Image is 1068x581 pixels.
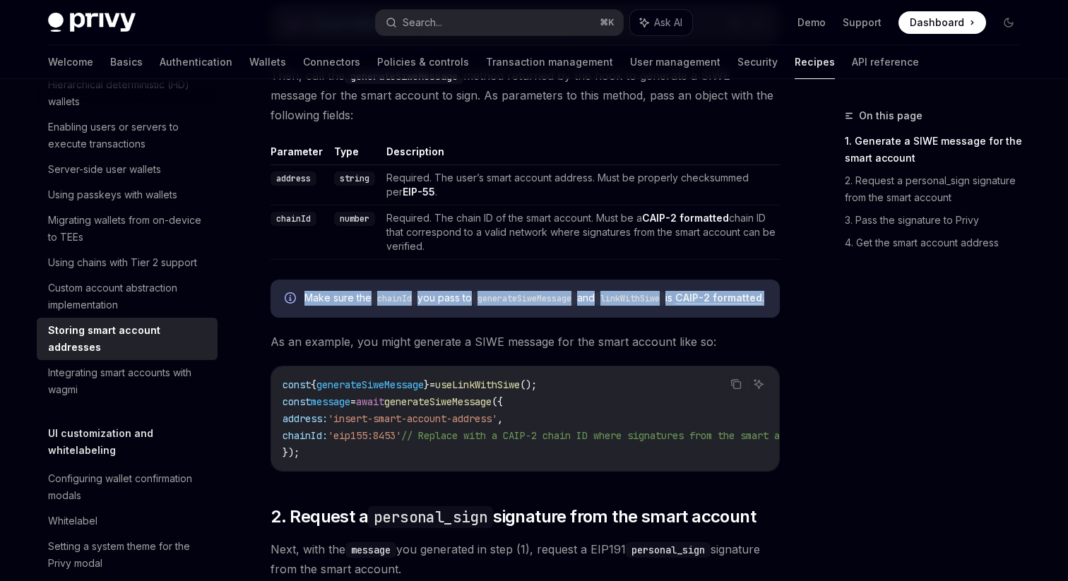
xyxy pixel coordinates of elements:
[381,165,780,205] td: Required. The user’s smart account address. Must be properly checksummed per .
[997,11,1020,34] button: Toggle dark mode
[626,542,711,558] code: personal_sign
[368,506,493,528] code: personal_sign
[271,66,780,125] span: Then, call the method returned by the hook to generate a SIWE message for the smart account to si...
[311,395,350,408] span: message
[384,395,492,408] span: generateSiweMessage
[492,395,503,408] span: ({
[37,157,218,182] a: Server-side user wallets
[859,107,922,124] span: On this page
[48,212,209,246] div: Migrating wallets from on-device to TEEs
[48,161,161,178] div: Server-side user wallets
[749,375,768,393] button: Ask AI
[424,378,429,391] span: }
[845,169,1031,209] a: 2. Request a personal_sign signature from the smart account
[48,322,209,356] div: Storing smart account addresses
[283,412,328,425] span: address:
[372,292,417,306] code: chainId
[303,45,360,79] a: Connectors
[249,45,286,79] a: Wallets
[429,378,435,391] span: =
[37,182,218,208] a: Using passkeys with wallets
[630,10,692,35] button: Ask AI
[377,45,469,79] a: Policies & controls
[898,11,986,34] a: Dashboard
[311,378,316,391] span: {
[37,114,218,157] a: Enabling users or servers to execute transactions
[37,466,218,508] a: Configuring wallet confirmation modals
[316,378,424,391] span: generateSiweMessage
[845,232,1031,254] a: 4. Get the smart account address
[48,13,136,32] img: dark logo
[271,505,756,528] span: 2. Request a signature from the smart account
[283,429,328,442] span: chainId:
[48,280,209,313] div: Custom account abstraction implementation
[852,45,919,79] a: API reference
[334,212,375,226] code: number
[48,425,218,459] h5: UI customization and whitelabeling
[642,212,729,224] a: CAIP-2 formatted
[381,145,780,165] th: Description
[48,470,209,504] div: Configuring wallet confirmation modals
[600,17,615,28] span: ⌘ K
[271,332,780,352] span: As an example, you might generate a SIWE message for the smart account like so:
[283,378,311,391] span: const
[37,208,218,250] a: Migrating wallets from on-device to TEEs
[271,539,780,579] span: Next, with the you generated in step (1), request a EIP191 signature from the smart account.
[486,45,613,79] a: Transaction management
[304,291,766,306] span: Make sure the you pass to and is .
[48,119,209,152] div: Enabling users or servers to execute transactions
[403,186,435,198] a: EIP-55
[401,429,904,442] span: // Replace with a CAIP-2 chain ID where signatures from the smart account can be verified
[271,172,316,186] code: address
[48,364,209,398] div: Integrating smart accounts with wagmi
[37,534,218,576] a: Setting a system theme for the Privy modal
[271,145,328,165] th: Parameter
[737,45,778,79] a: Security
[345,542,396,558] code: message
[795,45,835,79] a: Recipes
[110,45,143,79] a: Basics
[630,45,720,79] a: User management
[37,360,218,402] a: Integrating smart accounts with wagmi
[37,318,218,360] a: Storing smart account addresses
[595,292,665,306] code: linkWithSiwe
[48,254,197,271] div: Using chains with Tier 2 support
[160,45,232,79] a: Authentication
[37,275,218,318] a: Custom account abstraction implementation
[497,412,503,425] span: ,
[285,292,299,306] svg: Info
[350,395,356,408] span: =
[48,186,177,203] div: Using passkeys with wallets
[675,292,762,304] a: CAIP-2 formatted
[472,292,577,306] code: generateSiweMessage
[328,412,497,425] span: 'insert-smart-account-address'
[283,446,299,459] span: });
[435,378,520,391] span: useLinkWithSiwe
[727,375,745,393] button: Copy the contents from the code block
[37,250,218,275] a: Using chains with Tier 2 support
[376,10,623,35] button: Search...⌘K
[328,145,381,165] th: Type
[37,508,218,534] a: Whitelabel
[271,212,316,226] code: chainId
[334,172,375,186] code: string
[403,14,442,31] div: Search...
[845,130,1031,169] a: 1. Generate a SIWE message for the smart account
[48,513,97,529] div: Whitelabel
[381,205,780,260] td: Required. The chain ID of the smart account. Must be a chain ID that correspond to a valid networ...
[797,16,826,30] a: Demo
[328,429,401,442] span: 'eip155:8453'
[356,395,384,408] span: await
[845,209,1031,232] a: 3. Pass the signature to Privy
[520,378,537,391] span: ();
[654,16,682,30] span: Ask AI
[48,538,209,572] div: Setting a system theme for the Privy modal
[910,16,964,30] span: Dashboard
[283,395,311,408] span: const
[843,16,882,30] a: Support
[48,45,93,79] a: Welcome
